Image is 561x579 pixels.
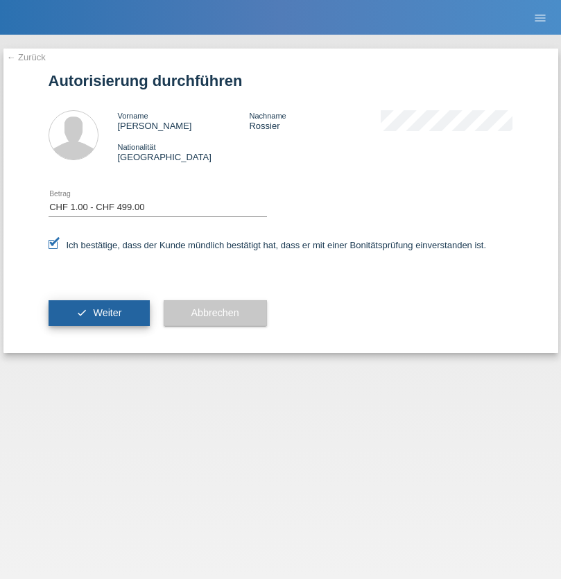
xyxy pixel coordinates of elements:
[76,307,87,318] i: check
[118,110,250,131] div: [PERSON_NAME]
[164,300,267,327] button: Abbrechen
[526,13,554,21] a: menu
[49,300,150,327] button: check Weiter
[118,112,148,120] span: Vorname
[249,112,286,120] span: Nachname
[249,110,381,131] div: Rossier
[93,307,121,318] span: Weiter
[533,11,547,25] i: menu
[49,72,513,89] h1: Autorisierung durchführen
[118,141,250,162] div: [GEOGRAPHIC_DATA]
[118,143,156,151] span: Nationalität
[7,52,46,62] a: ← Zurück
[191,307,239,318] span: Abbrechen
[49,240,487,250] label: Ich bestätige, dass der Kunde mündlich bestätigt hat, dass er mit einer Bonitätsprüfung einversta...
